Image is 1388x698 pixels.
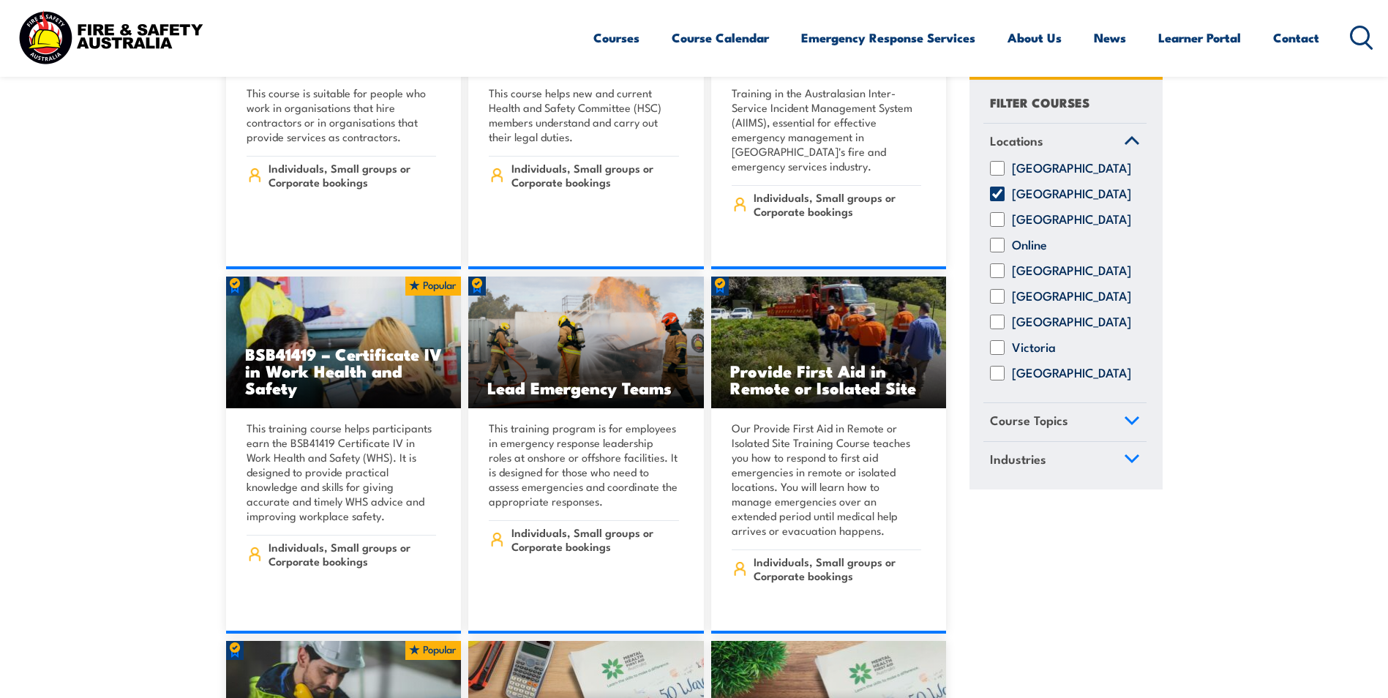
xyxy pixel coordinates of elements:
a: Contact [1273,18,1319,57]
p: This training program is for employees in emergency response leadership roles at onshore or offsh... [489,421,679,509]
label: Online [1012,239,1047,253]
label: [GEOGRAPHIC_DATA] [1012,162,1131,176]
label: Victoria [1012,341,1056,356]
h3: BSB41419 – Certificate IV in Work Health and Safety [245,345,443,396]
span: Individuals, Small groups or Corporate bookings [269,540,436,568]
a: News [1094,18,1126,57]
a: Learner Portal [1158,18,1241,57]
p: This course is suitable for people who work in organisations that hire contractors or in organisa... [247,86,437,144]
label: [GEOGRAPHIC_DATA] [1012,187,1131,202]
a: Courses [593,18,639,57]
span: Individuals, Small groups or Corporate bookings [269,161,436,189]
span: Industries [990,449,1046,469]
p: This course helps new and current Health and Safety Committee (HSC) members understand and carry ... [489,86,679,144]
span: Individuals, Small groups or Corporate bookings [754,190,921,218]
img: BSB41419 – Certificate IV in Work Health and Safety [226,277,462,408]
a: About Us [1008,18,1062,57]
label: [GEOGRAPHIC_DATA] [1012,290,1131,304]
label: [GEOGRAPHIC_DATA] [1012,264,1131,279]
label: [GEOGRAPHIC_DATA] [1012,315,1131,330]
a: Emergency Response Services [801,18,975,57]
span: Individuals, Small groups or Corporate bookings [511,525,679,553]
span: Individuals, Small groups or Corporate bookings [511,161,679,189]
label: [GEOGRAPHIC_DATA] [1012,213,1131,228]
img: Provide First Aid in Remote or Isolated Site [711,277,947,408]
span: Individuals, Small groups or Corporate bookings [754,555,921,582]
p: Training in the Australasian Inter-Service Incident Management System (AIIMS), essential for effe... [732,86,922,173]
span: Course Topics [990,411,1068,431]
a: Course Topics [983,404,1147,442]
h3: Provide First Aid in Remote or Isolated Site [730,362,928,396]
a: Locations [983,124,1147,162]
a: Course Calendar [672,18,769,57]
a: Lead Emergency Teams [468,277,704,408]
a: Industries [983,442,1147,480]
h3: Lead Emergency Teams [487,379,685,396]
h4: FILTER COURSES [990,92,1089,112]
img: Lead Emergency Teams TRAINING [468,277,704,408]
span: Locations [990,131,1043,151]
label: [GEOGRAPHIC_DATA] [1012,367,1131,381]
p: Our Provide First Aid in Remote or Isolated Site Training Course teaches you how to respond to fi... [732,421,922,538]
p: This training course helps participants earn the BSB41419 Certificate IV in Work Health and Safet... [247,421,437,523]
